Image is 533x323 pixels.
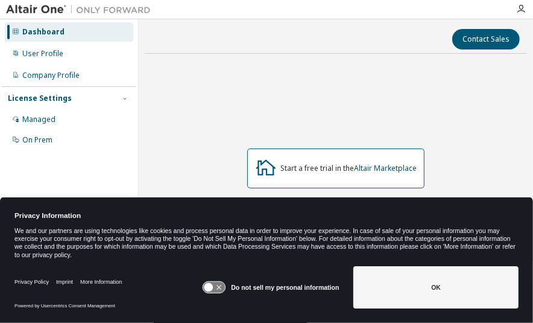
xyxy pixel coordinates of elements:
[354,163,417,173] a: Altair Marketplace
[22,135,52,145] div: On Prem
[22,71,80,80] div: Company Profile
[22,49,63,59] div: User Profile
[22,27,65,37] div: Dashboard
[22,115,55,124] div: Managed
[280,164,417,173] div: Start a free trial in the
[8,94,72,103] div: License Settings
[452,29,520,50] button: Contact Sales
[6,4,157,16] img: Altair One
